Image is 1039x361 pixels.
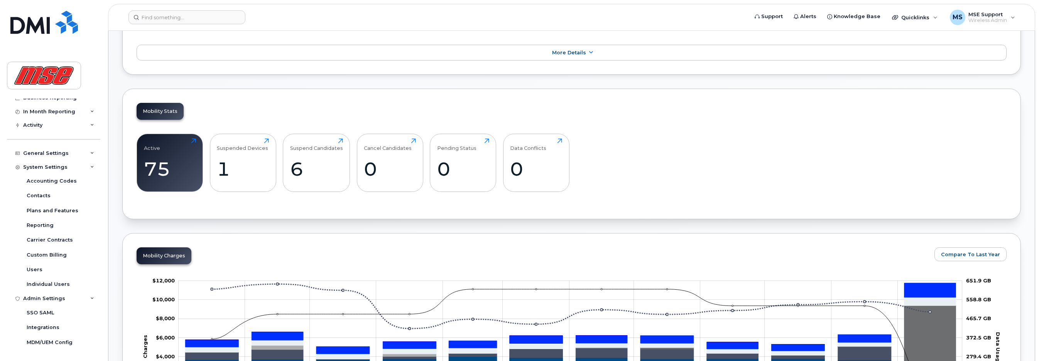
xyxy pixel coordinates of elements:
[156,353,175,359] g: $0
[941,251,1000,258] span: Compare To Last Year
[217,138,268,151] div: Suspended Devices
[788,9,822,24] a: Alerts
[901,14,929,20] span: Quicklinks
[887,10,943,25] div: Quicklinks
[934,247,1007,261] button: Compare To Last Year
[510,158,562,180] div: 0
[152,296,175,302] tspan: $10,000
[364,138,416,188] a: Cancel Candidates0
[152,277,175,284] g: $0
[144,138,196,188] a: Active75
[152,296,175,302] g: $0
[437,158,489,180] div: 0
[185,283,956,354] g: HST
[364,158,416,180] div: 0
[152,277,175,284] tspan: $12,000
[749,9,788,24] a: Support
[364,138,412,151] div: Cancel Candidates
[510,138,562,188] a: Data Conflicts0
[761,13,783,20] span: Support
[290,158,343,180] div: 6
[437,138,489,188] a: Pending Status0
[217,138,269,188] a: Suspended Devices1
[142,335,148,358] tspan: Charges
[156,334,175,341] g: $0
[144,158,196,180] div: 75
[834,13,880,20] span: Knowledge Base
[966,353,991,359] tspan: 279.4 GB
[156,316,175,322] tspan: $8,000
[966,316,991,322] tspan: 465.7 GB
[290,138,343,151] div: Suspend Candidates
[953,13,963,22] span: MS
[128,10,245,24] input: Find something...
[822,9,886,24] a: Knowledge Base
[144,138,160,151] div: Active
[437,138,476,151] div: Pending Status
[217,158,269,180] div: 1
[968,17,1007,24] span: Wireless Admin
[800,13,816,20] span: Alerts
[552,50,586,55] span: More Details
[966,334,991,341] tspan: 372.5 GB
[968,11,1007,17] span: MSE Support
[156,353,175,359] tspan: $4,000
[290,138,343,188] a: Suspend Candidates6
[156,316,175,322] g: $0
[510,138,546,151] div: Data Conflicts
[156,334,175,341] tspan: $6,000
[966,277,991,284] tspan: 651.9 GB
[966,296,991,302] tspan: 558.8 GB
[944,10,1020,25] div: MSE Support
